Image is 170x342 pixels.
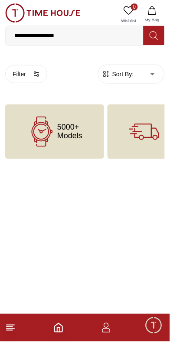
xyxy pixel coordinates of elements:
button: Filter [5,65,47,83]
span: My Bag [141,16,163,23]
span: Wishlist [118,17,140,24]
div: Chat Widget [144,316,163,335]
a: Home [53,323,64,333]
button: Sort By: [102,70,134,78]
button: My Bag [140,3,165,26]
span: 5000+ Models [57,123,82,140]
span: 0 [131,3,138,10]
img: ... [5,3,81,23]
span: Sort By: [111,70,134,78]
a: 0Wishlist [118,3,140,26]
